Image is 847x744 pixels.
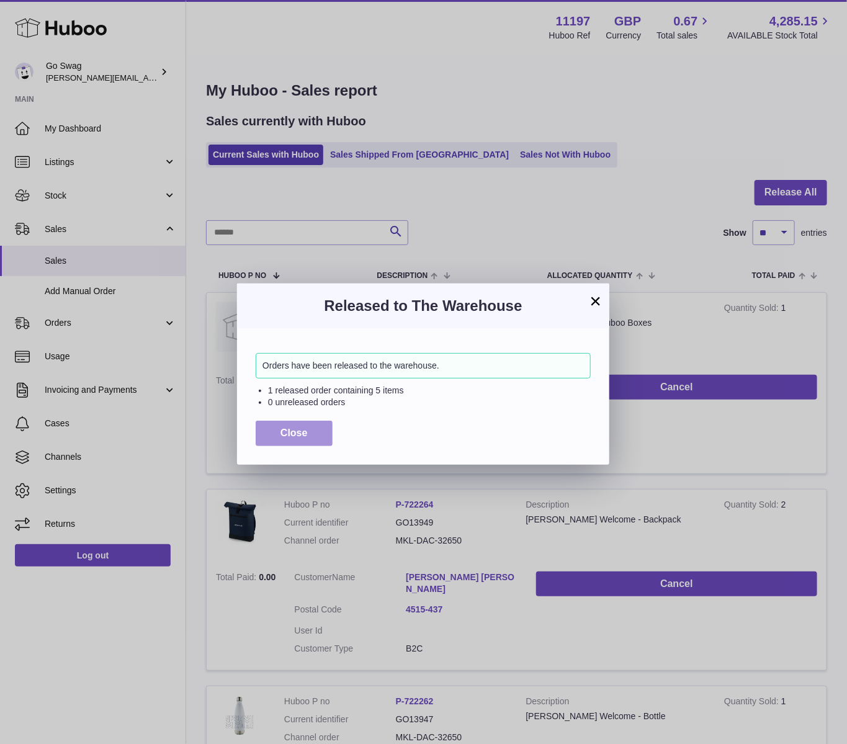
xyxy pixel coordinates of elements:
[280,428,308,438] span: Close
[268,385,591,397] li: 1 released order containing 5 items
[268,397,591,408] li: 0 unreleased orders
[256,296,591,316] h3: Released to The Warehouse
[256,421,333,446] button: Close
[588,294,603,308] button: ×
[256,353,591,379] div: Orders have been released to the warehouse.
